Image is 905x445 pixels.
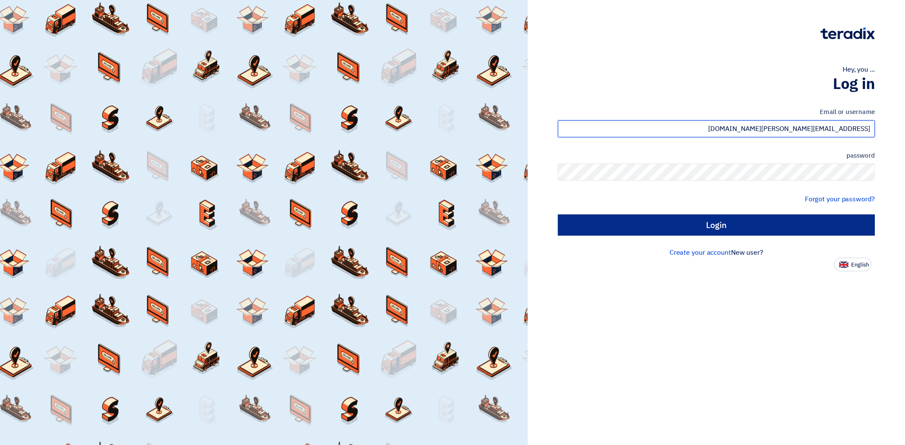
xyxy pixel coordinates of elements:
[820,107,875,117] font: Email or username
[834,258,871,271] button: English
[851,261,869,269] font: English
[821,28,875,39] img: Teradix logo
[558,120,875,137] input: Enter your work email or username...
[731,248,763,258] font: New user?
[805,194,875,204] a: Forgot your password?
[839,261,849,268] img: en-US.png
[670,248,731,258] a: Create your account
[846,151,875,160] font: password
[843,64,875,75] font: Hey, you ...
[833,72,875,95] font: Log in
[558,214,875,236] input: Login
